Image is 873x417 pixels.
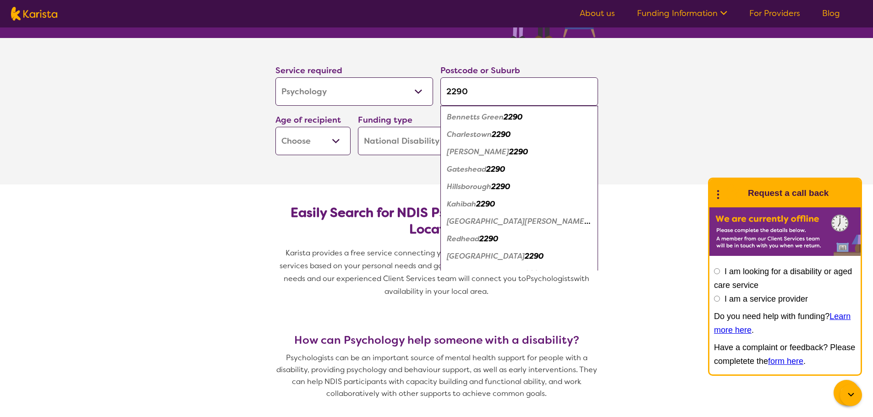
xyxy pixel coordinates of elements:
label: Service required [275,65,342,76]
em: 2290 [486,164,505,174]
a: About us [580,8,615,19]
h2: Easily Search for NDIS Psychologists by Need & Location [283,205,591,238]
img: Karista [724,184,742,202]
em: 2290 [525,269,544,278]
em: Redhead [447,234,479,244]
em: 2290 [492,130,511,139]
em: Charlestown [447,130,492,139]
div: Hillsborough 2290 [445,178,593,195]
h1: Request a call back [748,186,829,200]
div: Redhead 2290 [445,230,593,248]
a: Blog [822,8,840,19]
div: Mount Hutton 2290 [445,213,593,230]
h3: How can Psychology help someone with a disability? [272,334,602,347]
p: Do you need help with funding? . [714,309,856,337]
a: form here [768,357,803,366]
span: Psychologists [526,274,574,283]
a: Funding Information [637,8,727,19]
em: 2290 [509,147,528,157]
em: 2290 [491,182,510,191]
div: Kahibah 2290 [445,195,593,213]
img: Karista logo [11,7,57,21]
em: Bennetts Green [447,112,504,122]
em: [PERSON_NAME] [447,147,509,157]
em: Kahibah [447,199,476,209]
em: 2290 [476,199,495,209]
div: Whitebridge 2290 [445,265,593,282]
div: Bennetts Green 2290 [445,108,593,126]
label: Age of recipient [275,114,341,125]
img: Karista offline chat form to request call back [709,207,861,256]
em: Gateshead [447,164,486,174]
em: Hillsborough [447,182,491,191]
input: Type [440,77,598,106]
div: Charlestown 2290 [445,126,593,143]
em: 2290 [479,234,498,244]
label: I am looking for a disability or aged care service [714,267,852,290]
span: Karista provides a free service connecting you with Psychologists and other disability services b... [280,248,596,283]
em: [GEOGRAPHIC_DATA] [447,269,525,278]
em: 2290 [504,112,522,122]
div: Gateshead 2290 [445,161,593,178]
label: Funding type [358,114,412,125]
a: For Providers [749,8,800,19]
em: [GEOGRAPHIC_DATA] [447,251,525,261]
div: Tingira Heights 2290 [445,248,593,265]
p: Psychologists can be an important source of mental health support for people with a disability, p... [272,352,602,400]
em: [GEOGRAPHIC_DATA][PERSON_NAME] [447,217,590,226]
em: 2290 [525,251,544,261]
p: Have a complaint or feedback? Please completete the . [714,341,856,368]
label: Postcode or Suburb [440,65,520,76]
button: Channel Menu [834,380,859,406]
div: Dudley 2290 [445,143,593,161]
label: I am a service provider [725,294,808,303]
